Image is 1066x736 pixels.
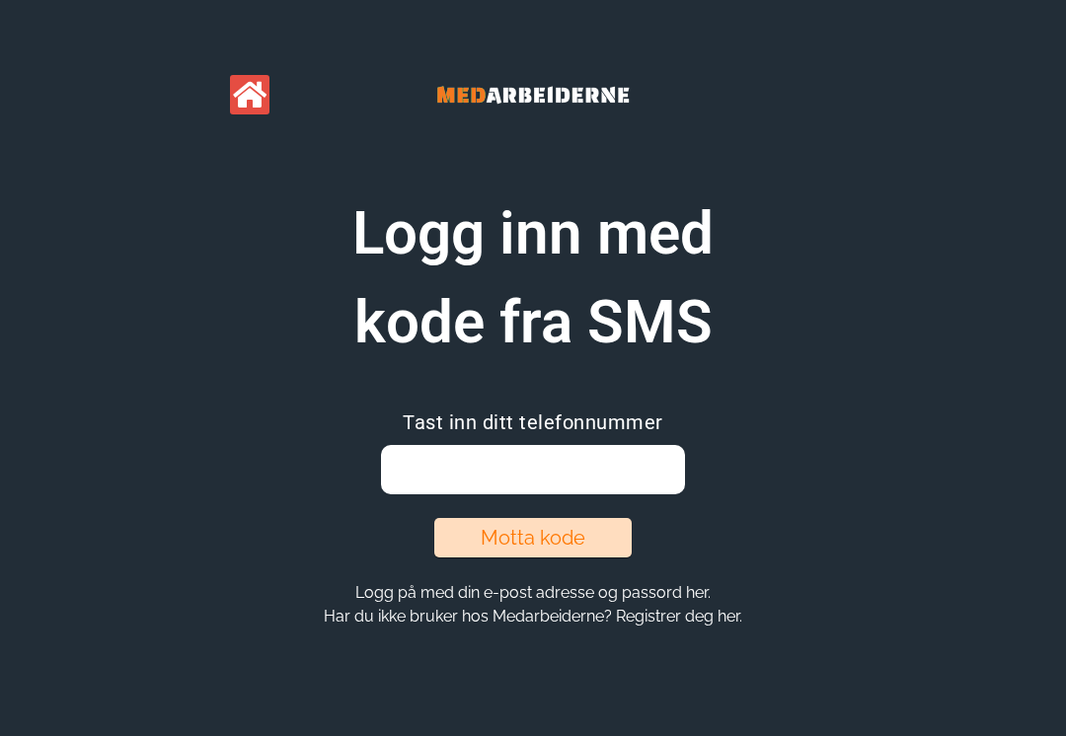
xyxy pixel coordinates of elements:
[286,189,780,367] h1: Logg inn med kode fra SMS
[403,410,663,434] span: Tast inn ditt telefonnummer
[318,606,748,626] button: Har du ikke bruker hos Medarbeiderne? Registrer deg her.
[434,518,632,557] button: Motta kode
[349,582,717,603] button: Logg på med din e-post adresse og passord her.
[385,59,681,130] img: Banner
